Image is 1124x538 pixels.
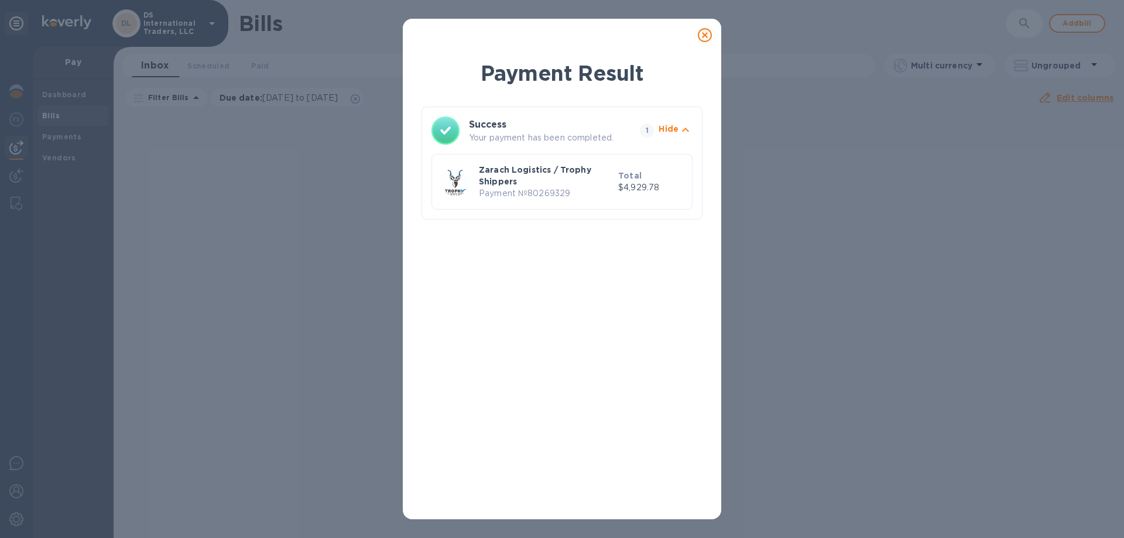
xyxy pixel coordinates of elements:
[421,59,702,88] h1: Payment Result
[469,118,619,132] h3: Success
[479,164,614,187] p: Zarach Logistics / Trophy Shippers
[659,123,678,135] p: Hide
[618,171,642,180] b: Total
[640,124,654,138] span: 1
[659,123,693,139] button: Hide
[479,187,614,200] p: Payment № 80269329
[469,132,635,144] p: Your payment has been completed.
[618,181,683,194] p: $4,929.78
